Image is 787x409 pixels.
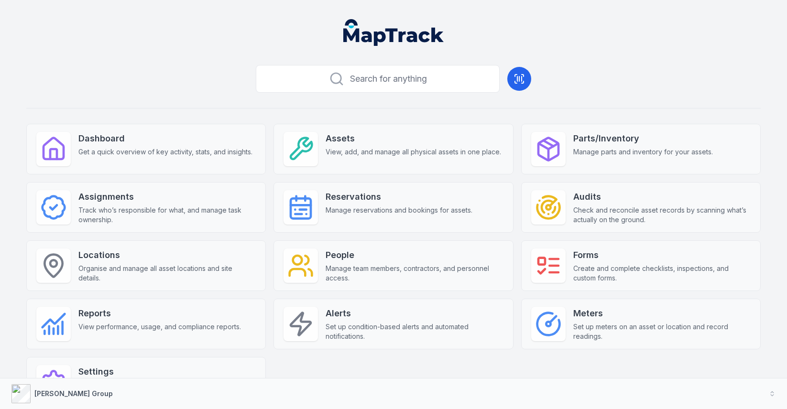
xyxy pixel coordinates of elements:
[573,132,713,145] strong: Parts/Inventory
[326,322,503,341] span: Set up condition-based alerts and automated notifications.
[521,182,761,233] a: AuditsCheck and reconcile asset records by scanning what’s actually on the ground.
[573,248,751,262] strong: Forms
[78,365,256,378] strong: Settings
[26,182,266,233] a: AssignmentsTrack who’s responsible for what, and manage task ownership.
[273,299,513,349] a: AlertsSet up condition-based alerts and automated notifications.
[573,147,713,157] span: Manage parts and inventory for your assets.
[256,65,500,93] button: Search for anything
[26,299,266,349] a: ReportsView performance, usage, and compliance reports.
[521,240,761,291] a: FormsCreate and complete checklists, inspections, and custom forms.
[26,124,266,174] a: DashboardGet a quick overview of key activity, stats, and insights.
[573,205,751,225] span: Check and reconcile asset records by scanning what’s actually on the ground.
[350,72,427,86] span: Search for anything
[78,264,256,283] span: Organise and manage all asset locations and site details.
[328,19,459,46] nav: Global
[326,307,503,320] strong: Alerts
[326,132,501,145] strong: Assets
[273,240,513,291] a: PeopleManage team members, contractors, and personnel access.
[78,132,252,145] strong: Dashboard
[326,190,472,204] strong: Reservations
[521,124,761,174] a: Parts/InventoryManage parts and inventory for your assets.
[326,205,472,215] span: Manage reservations and bookings for assets.
[34,389,113,398] strong: [PERSON_NAME] Group
[273,124,513,174] a: AssetsView, add, and manage all physical assets in one place.
[521,299,761,349] a: MetersSet up meters on an asset or location and record readings.
[78,190,256,204] strong: Assignments
[326,264,503,283] span: Manage team members, contractors, and personnel access.
[78,205,256,225] span: Track who’s responsible for what, and manage task ownership.
[326,248,503,262] strong: People
[78,147,252,157] span: Get a quick overview of key activity, stats, and insights.
[573,190,751,204] strong: Audits
[573,322,751,341] span: Set up meters on an asset or location and record readings.
[573,307,751,320] strong: Meters
[78,322,241,332] span: View performance, usage, and compliance reports.
[326,147,501,157] span: View, add, and manage all physical assets in one place.
[273,182,513,233] a: ReservationsManage reservations and bookings for assets.
[573,264,751,283] span: Create and complete checklists, inspections, and custom forms.
[78,307,241,320] strong: Reports
[26,240,266,291] a: LocationsOrganise and manage all asset locations and site details.
[26,357,266,408] a: SettingsConfigure app preferences, integrations, and permissions.
[78,248,256,262] strong: Locations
